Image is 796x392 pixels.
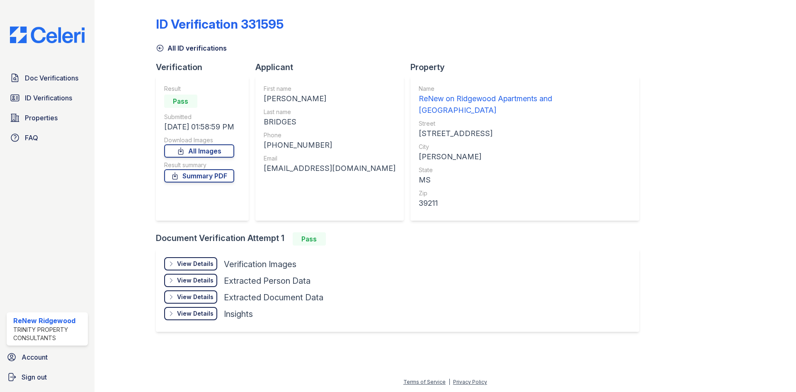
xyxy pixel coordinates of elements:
span: Properties [25,113,58,123]
a: ID Verifications [7,90,88,106]
span: ID Verifications [25,93,72,103]
div: Last name [264,108,396,116]
div: Download Images [164,136,234,144]
a: All ID verifications [156,43,227,53]
div: View Details [177,309,214,318]
span: Doc Verifications [25,73,78,83]
div: Result [164,85,234,93]
div: ID Verification 331595 [156,17,284,32]
a: Account [3,349,91,365]
a: Properties [7,110,88,126]
div: Extracted Person Data [224,275,311,287]
div: [DATE] 01:58:59 PM [164,121,234,133]
div: Applicant [255,61,410,73]
div: Pass [293,232,326,246]
span: FAQ [25,133,38,143]
div: Phone [264,131,396,139]
div: State [419,166,631,174]
div: [PERSON_NAME] [419,151,631,163]
a: Doc Verifications [7,70,88,86]
span: Account [22,352,48,362]
div: 39211 [419,197,631,209]
div: Document Verification Attempt 1 [156,232,646,246]
div: View Details [177,276,214,285]
a: All Images [164,144,234,158]
div: Insights [224,308,253,320]
div: Property [410,61,646,73]
div: [STREET_ADDRESS] [419,128,631,139]
div: ReNew Ridgewood [13,316,85,326]
span: Sign out [22,372,47,382]
div: ReNew on Ridgewood Apartments and [GEOGRAPHIC_DATA] [419,93,631,116]
a: Privacy Policy [453,379,487,385]
div: Email [264,154,396,163]
div: Trinity Property Consultants [13,326,85,342]
a: Sign out [3,369,91,385]
div: BRIDGES [264,116,396,128]
div: Submitted [164,113,234,121]
div: [PHONE_NUMBER] [264,139,396,151]
div: View Details [177,293,214,301]
img: CE_Logo_Blue-a8612792a0a2168367f1c8372b55b34899dd931a85d93a1a3d3e32e68fde9ad4.png [3,27,91,43]
div: [EMAIL_ADDRESS][DOMAIN_NAME] [264,163,396,174]
a: Name ReNew on Ridgewood Apartments and [GEOGRAPHIC_DATA] [419,85,631,116]
div: View Details [177,260,214,268]
div: City [419,143,631,151]
div: Result summary [164,161,234,169]
div: | [449,379,450,385]
div: Verification Images [224,258,296,270]
div: MS [419,174,631,186]
a: FAQ [7,129,88,146]
a: Terms of Service [403,379,446,385]
div: Name [419,85,631,93]
div: Pass [164,95,197,108]
div: [PERSON_NAME] [264,93,396,105]
div: Extracted Document Data [224,292,323,303]
div: Zip [419,189,631,197]
div: First name [264,85,396,93]
a: Summary PDF [164,169,234,183]
div: Street [419,119,631,128]
div: Verification [156,61,255,73]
